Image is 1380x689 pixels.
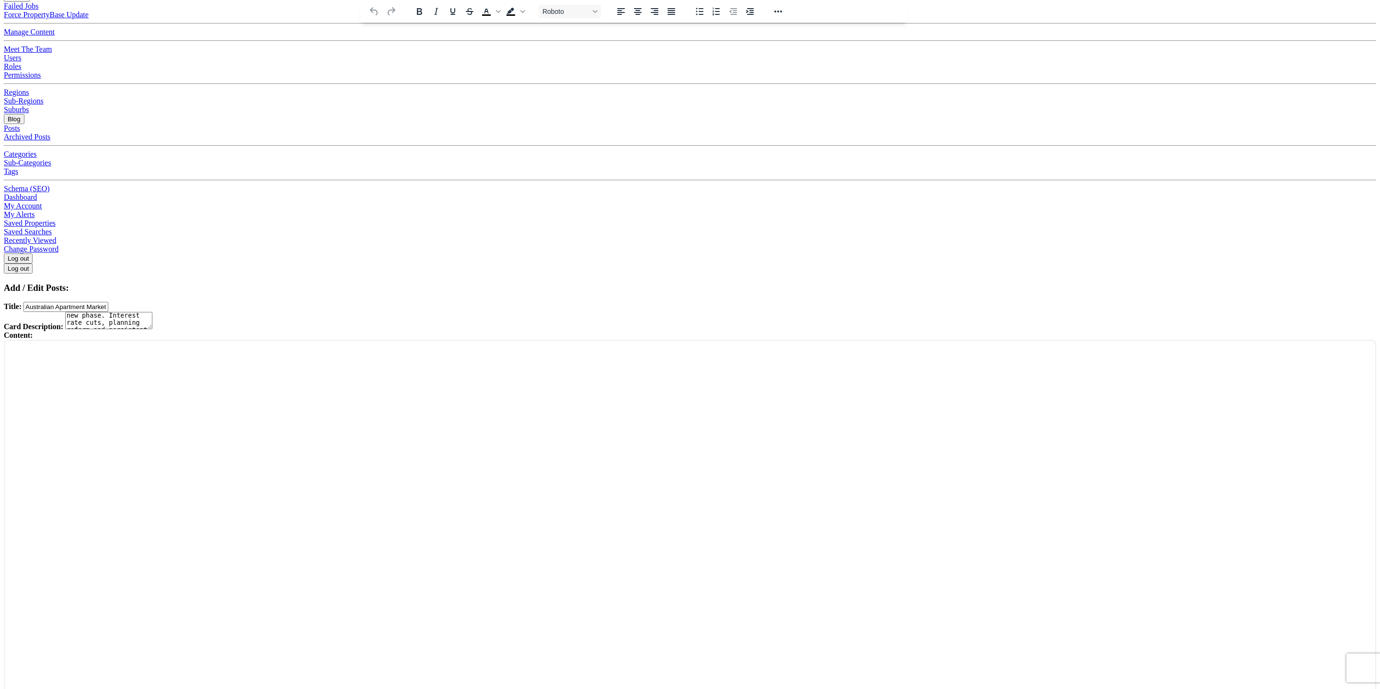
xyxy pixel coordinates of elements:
a: Archived Posts [4,133,50,141]
a: Posts [4,124,20,132]
a: Force PropertyBase Update [4,11,89,19]
body: Rich Text Area [8,8,1363,18]
a: Schema (SEO) [4,184,50,193]
a: Saved Properties [4,219,56,227]
a: Users [4,54,21,62]
button: Log out [4,253,33,264]
strong: Content: [4,331,33,339]
h3: Add / Edit Posts: [4,283,1376,293]
a: Meet The Team [4,45,52,53]
a: Dashboard [4,193,37,201]
a: Permissions [4,71,41,79]
input: 255 characters maximum [23,302,108,312]
strong: Card Description: [4,322,63,331]
a: Regions [4,88,29,96]
a: My Account [4,202,42,210]
a: Tags [4,167,18,175]
a: Categories [4,150,36,158]
a: My Alerts [4,210,34,218]
a: Sub-Regions [4,97,44,105]
a: Recently Viewed [4,236,56,244]
strong: Title: [4,302,22,310]
a: Failed Jobs [4,2,38,10]
a: Roles [4,62,21,70]
a: Manage Content [4,28,55,36]
a: Change Password [4,245,58,253]
button: Blog [4,114,24,124]
a: Sub-Categories [4,159,51,167]
a: Suburbs [4,105,29,114]
a: Saved Searches [4,228,52,236]
button: Log out [4,264,33,274]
